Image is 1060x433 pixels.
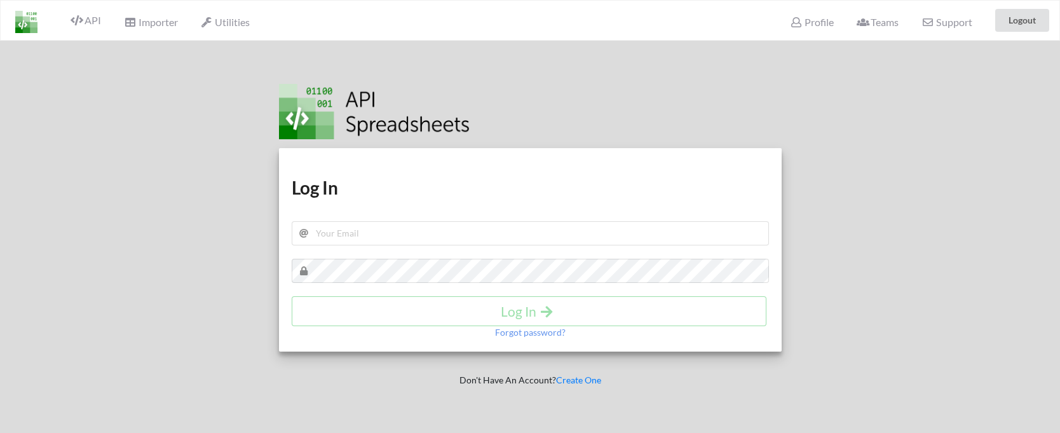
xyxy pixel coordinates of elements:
[292,221,769,245] input: Your Email
[270,374,791,387] p: Don't Have An Account?
[921,17,972,27] span: Support
[201,16,250,28] span: Utilities
[857,16,899,28] span: Teams
[556,375,601,385] a: Create One
[71,14,101,26] span: API
[279,84,470,139] img: Logo.png
[15,11,37,33] img: LogoIcon.png
[495,326,566,339] p: Forgot password?
[124,16,177,28] span: Importer
[995,9,1049,32] button: Logout
[790,16,833,28] span: Profile
[292,176,769,199] h1: Log In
